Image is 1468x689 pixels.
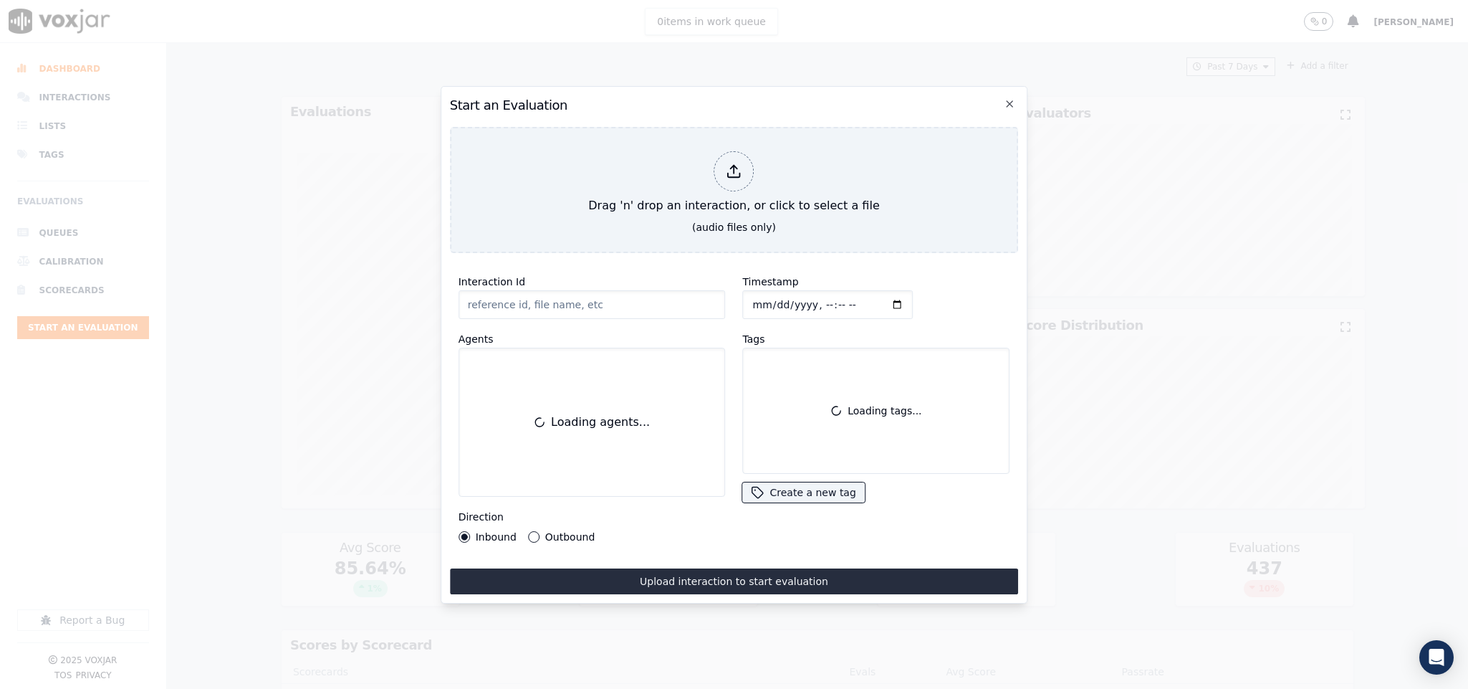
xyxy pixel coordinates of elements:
button: Drag 'n' drop an interaction, or click to select a file (audio files only) [450,127,1019,253]
div: Drag 'n' drop an interaction, or click to select a file [582,146,885,220]
label: Tags [743,333,765,345]
button: Upload interaction to start evaluation [450,569,1019,594]
h2: Start an Evaluation [450,95,1019,115]
label: Outbound [545,532,595,542]
div: Loading agents... [468,357,716,488]
label: Timestamp [743,276,799,288]
div: (audio files only) [692,220,776,234]
label: Direction [459,511,504,523]
label: Interaction Id [459,276,525,288]
input: reference id, file name, etc [459,290,726,319]
div: Loading tags... [749,354,1004,467]
label: Inbound [476,532,517,542]
label: Agents [459,333,494,345]
button: Create a new tag [743,483,865,503]
div: Open Intercom Messenger [1419,640,1454,675]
